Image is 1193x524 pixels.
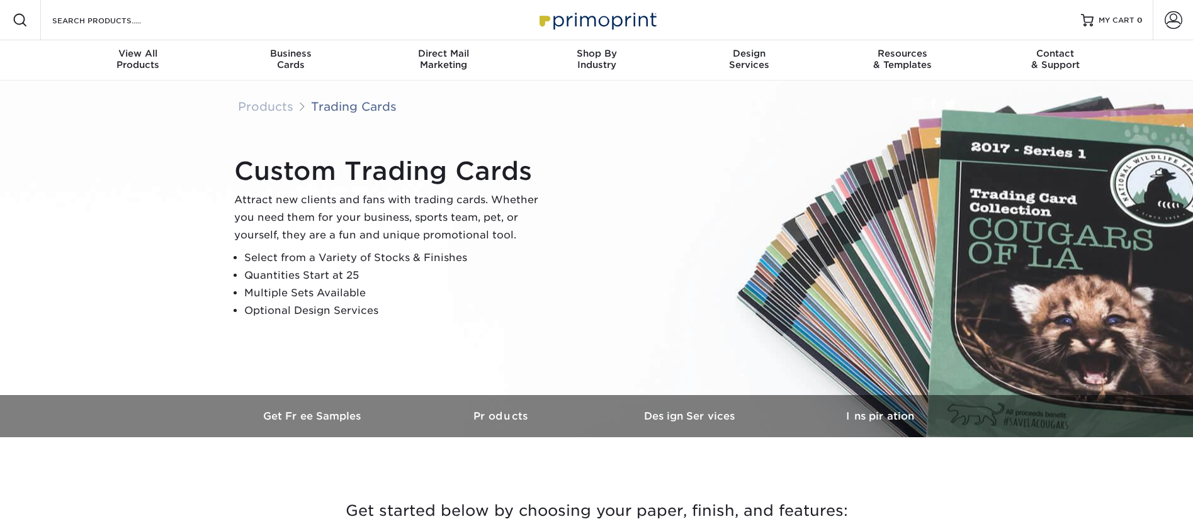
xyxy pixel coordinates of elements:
div: & Support [979,48,1132,70]
span: Business [214,48,367,59]
p: Attract new clients and fans with trading cards. Whether you need them for your business, sports ... [234,191,549,244]
a: View AllProducts [62,40,215,81]
a: Resources& Templates [826,40,979,81]
a: Inspiration [786,395,975,437]
div: Industry [520,48,673,70]
a: Direct MailMarketing [367,40,520,81]
span: Resources [826,48,979,59]
input: SEARCH PRODUCTS..... [51,13,174,28]
span: 0 [1137,16,1143,25]
span: Shop By [520,48,673,59]
div: & Templates [826,48,979,70]
span: Design [673,48,826,59]
h3: Get Free Samples [219,410,408,422]
div: Products [62,48,215,70]
li: Optional Design Services [244,302,549,320]
h3: Products [408,410,597,422]
a: DesignServices [673,40,826,81]
h1: Custom Trading Cards [234,156,549,186]
div: Cards [214,48,367,70]
span: Contact [979,48,1132,59]
a: Design Services [597,395,786,437]
a: Trading Cards [311,99,397,113]
li: Select from a Variety of Stocks & Finishes [244,249,549,267]
span: Direct Mail [367,48,520,59]
span: MY CART [1099,15,1134,26]
a: Get Free Samples [219,395,408,437]
span: View All [62,48,215,59]
h3: Inspiration [786,410,975,422]
img: Primoprint [534,6,660,33]
div: Services [673,48,826,70]
a: Products [408,395,597,437]
a: BusinessCards [214,40,367,81]
a: Shop ByIndustry [520,40,673,81]
li: Multiple Sets Available [244,284,549,302]
a: Products [238,99,293,113]
a: Contact& Support [979,40,1132,81]
h3: Design Services [597,410,786,422]
div: Marketing [367,48,520,70]
li: Quantities Start at 25 [244,267,549,284]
